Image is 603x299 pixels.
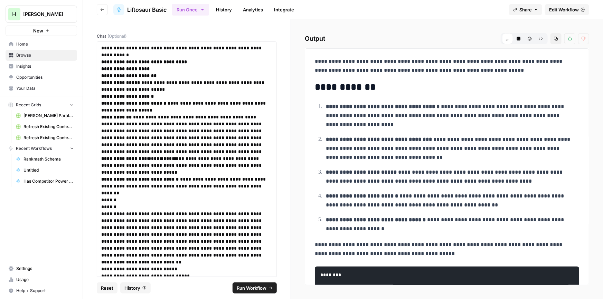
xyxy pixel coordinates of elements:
[6,26,77,36] button: New
[101,284,113,291] span: Reset
[13,132,77,143] a: Refresh Existing Content Only Based on SERP
[509,4,542,15] button: Share
[6,274,77,285] a: Usage
[305,33,589,44] h2: Output
[23,156,74,162] span: Rankmath Schema
[97,282,117,293] button: Reset
[6,72,77,83] a: Opportunities
[6,263,77,274] a: Settings
[6,83,77,94] a: Your Data
[6,61,77,72] a: Insights
[33,27,43,34] span: New
[127,6,167,14] span: Liftosaur Basic
[124,284,140,291] span: History
[519,6,532,13] span: Share
[6,143,77,154] button: Recent Workflows
[23,135,74,141] span: Refresh Existing Content Only Based on SERP
[270,4,298,15] a: Integrate
[16,266,74,272] span: Settings
[16,63,74,69] span: Insights
[16,52,74,58] span: Browse
[23,124,74,130] span: Refresh Existing Content [DATE] Deleted AEO, doesn't work now
[23,11,65,18] span: [PERSON_NAME]
[12,10,16,18] span: H
[16,288,74,294] span: Help + Support
[545,4,589,15] a: Edit Workflow
[16,41,74,47] span: Home
[120,282,151,293] button: History
[6,39,77,50] a: Home
[107,33,126,39] span: (Optional)
[16,277,74,283] span: Usage
[6,100,77,110] button: Recent Grids
[212,4,236,15] a: History
[13,110,77,121] a: [PERSON_NAME] Paralegal Grid
[23,178,74,184] span: Has Competitor Power Step on SERPs
[23,113,74,119] span: [PERSON_NAME] Paralegal Grid
[237,284,266,291] span: Run Workflow
[13,154,77,165] a: Rankmath Schema
[6,6,77,23] button: Workspace: Hasbrook
[97,33,277,39] label: Chat
[13,165,77,176] a: Untitled
[13,121,77,132] a: Refresh Existing Content [DATE] Deleted AEO, doesn't work now
[113,4,167,15] a: Liftosaur Basic
[6,285,77,296] button: Help + Support
[23,167,74,173] span: Untitled
[13,176,77,187] a: Has Competitor Power Step on SERPs
[233,282,277,293] button: Run Workflow
[6,50,77,61] a: Browse
[16,145,52,152] span: Recent Workflows
[172,4,209,16] button: Run Once
[239,4,267,15] a: Analytics
[16,102,41,108] span: Recent Grids
[16,74,74,80] span: Opportunities
[16,85,74,91] span: Your Data
[549,6,579,13] span: Edit Workflow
